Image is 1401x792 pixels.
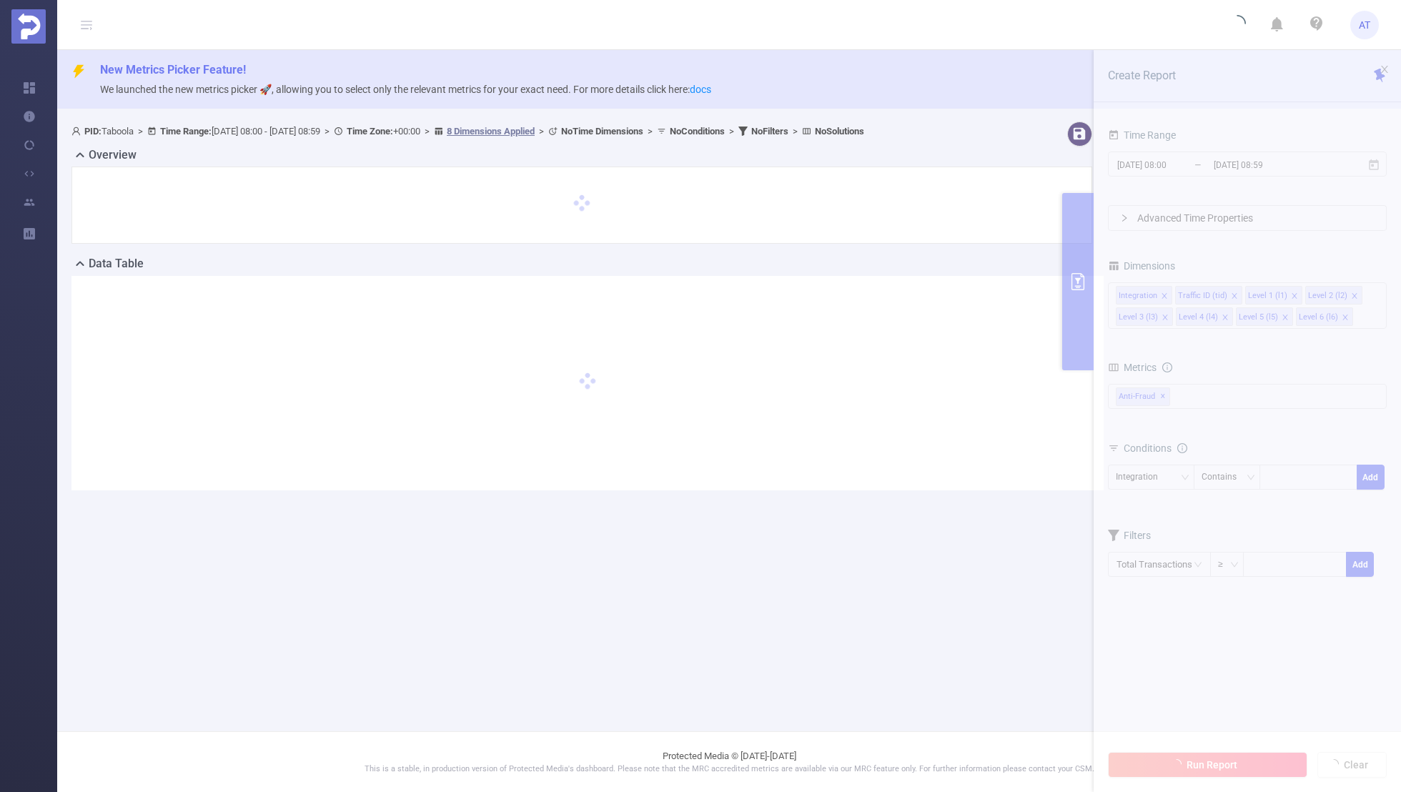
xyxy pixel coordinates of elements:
span: > [420,126,434,137]
button: icon: close [1380,61,1390,77]
span: Taboola [DATE] 08:00 - [DATE] 08:59 +00:00 [71,126,864,137]
b: Time Zone: [347,126,393,137]
u: 8 Dimensions Applied [447,126,535,137]
b: Time Range: [160,126,212,137]
h2: Overview [89,147,137,164]
img: Protected Media [11,9,46,44]
span: > [320,126,334,137]
b: No Conditions [670,126,725,137]
a: docs [690,84,711,95]
b: PID: [84,126,102,137]
i: icon: thunderbolt [71,64,86,79]
span: > [725,126,738,137]
h2: Data Table [89,255,144,272]
span: > [643,126,657,137]
span: New Metrics Picker Feature! [100,63,246,76]
i: icon: loading [1229,15,1246,35]
span: We launched the new metrics picker 🚀, allowing you to select only the relevant metrics for your e... [100,84,711,95]
b: No Solutions [815,126,864,137]
i: icon: close [1380,64,1390,74]
b: No Filters [751,126,788,137]
p: This is a stable, in production version of Protected Media's dashboard. Please note that the MRC ... [93,763,1365,776]
span: > [134,126,147,137]
footer: Protected Media © [DATE]-[DATE] [57,731,1401,792]
span: > [535,126,548,137]
span: AT [1359,11,1370,39]
span: > [788,126,802,137]
b: No Time Dimensions [561,126,643,137]
i: icon: user [71,127,84,136]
